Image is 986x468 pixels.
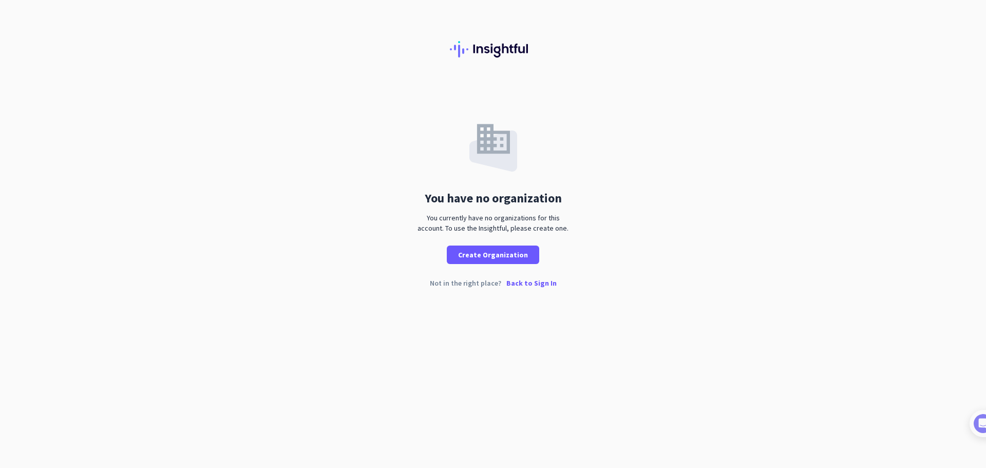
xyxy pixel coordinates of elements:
span: Create Organization [458,250,528,260]
div: You have no organization [425,192,562,204]
button: Create Organization [447,246,539,264]
div: You currently have no organizations for this account. To use the Insightful, please create one. [413,213,573,233]
p: Back to Sign In [506,279,557,287]
img: Insightful [450,41,536,58]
